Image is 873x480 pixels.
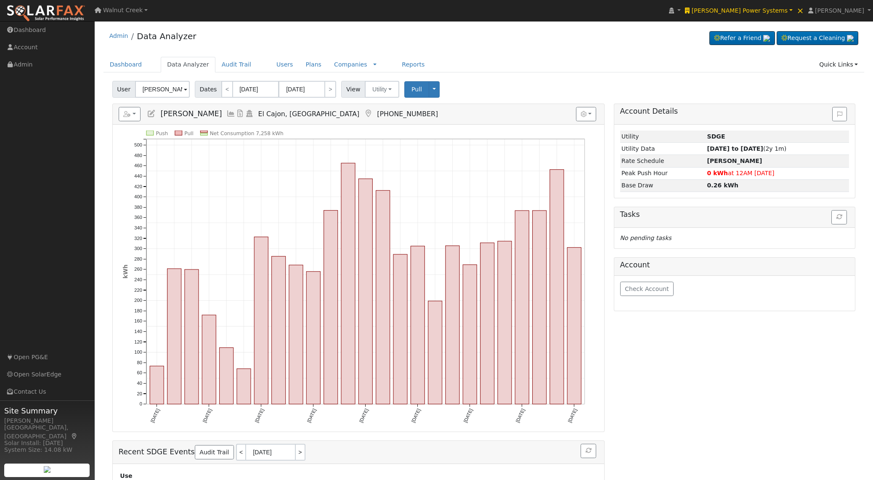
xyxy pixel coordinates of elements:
[134,308,142,313] text: 180
[306,272,320,404] rect: onclick=""
[134,225,142,230] text: 340
[137,371,142,376] text: 60
[831,210,847,224] button: Refresh
[184,131,194,136] text: Pull
[109,32,128,39] a: Admin
[707,170,728,176] strong: 0 kWh
[135,81,190,98] input: Select a User
[254,408,265,424] text: [DATE]
[134,277,142,282] text: 240
[150,366,164,404] rect: onclick=""
[149,408,160,424] text: [DATE]
[620,235,671,241] i: No pending tasks
[533,211,547,404] rect: onclick=""
[568,248,581,404] rect: onclick=""
[480,243,494,404] rect: onclick=""
[446,246,459,404] rect: onclick=""
[134,298,142,303] text: 200
[620,131,706,143] td: Utility
[625,285,669,292] span: Check Account
[365,81,399,98] button: Utility
[515,211,529,404] rect: onclick=""
[620,282,674,296] button: Check Account
[137,360,142,365] text: 80
[463,265,477,404] rect: onclick=""
[300,57,328,72] a: Plans
[306,408,317,424] text: [DATE]
[411,408,422,424] text: [DATE]
[134,350,142,355] text: 100
[763,35,770,42] img: retrieve
[709,31,775,45] a: Refer a Friend
[324,211,338,404] rect: onclick=""
[137,391,142,396] text: 20
[134,215,142,220] text: 360
[119,444,599,461] h5: Recent SDGE Events
[226,109,236,118] a: Multi-Series Graph
[707,145,787,152] span: (2y 1m)
[134,288,142,293] text: 220
[103,57,149,72] a: Dashboard
[296,444,305,461] a: >
[411,86,422,93] span: Pull
[581,444,596,458] button: Refresh
[707,145,763,152] strong: [DATE] to [DATE]
[134,256,142,261] text: 280
[797,5,804,16] span: ×
[620,107,849,116] h5: Account Details
[428,301,442,404] rect: onclick=""
[221,81,233,98] a: <
[707,182,739,189] strong: 0.26 kWh
[44,466,50,473] img: retrieve
[620,155,706,167] td: Rate Schedule
[237,369,251,404] rect: onclick=""
[258,110,360,118] span: El Cajon, [GEOGRAPHIC_DATA]
[254,237,268,404] rect: onclick=""
[245,109,254,118] a: Login As (last 08/21/2025 10:17:49 AM)
[411,246,425,404] rect: onclick=""
[215,57,257,72] a: Audit Trail
[550,170,564,404] rect: onclick=""
[847,35,854,42] img: retrieve
[270,57,300,72] a: Users
[161,57,215,72] a: Data Analyzer
[4,405,90,416] span: Site Summary
[134,163,142,168] text: 460
[134,205,142,210] text: 380
[364,109,373,118] a: Map
[147,109,156,118] a: Edit User (35863)
[4,423,90,441] div: [GEOGRAPHIC_DATA], [GEOGRAPHIC_DATA]
[134,319,142,324] text: 160
[4,439,90,448] div: Solar Install: [DATE]
[707,133,725,140] strong: ID: 8515, authorized: 08/21/25
[156,131,168,136] text: Push
[236,109,245,118] a: Bills
[377,110,438,118] span: [PHONE_NUMBER]
[620,167,706,179] td: Peak Push Hour
[404,81,429,98] button: Pull
[358,179,372,404] rect: onclick=""
[134,339,142,344] text: 120
[815,7,864,14] span: [PERSON_NAME]
[463,408,474,424] text: [DATE]
[334,61,367,68] a: Companies
[202,315,216,405] rect: onclick=""
[4,416,90,425] div: [PERSON_NAME]
[134,153,142,158] text: 480
[706,167,849,179] td: at 12AM [DATE]
[134,329,142,334] text: 140
[620,143,706,155] td: Utility Data
[134,236,142,241] text: 320
[137,31,196,41] a: Data Analyzer
[139,402,142,407] text: 0
[341,163,355,405] rect: onclick=""
[167,269,181,404] rect: onclick=""
[195,81,222,98] span: Dates
[289,265,303,404] rect: onclick=""
[160,109,222,118] span: [PERSON_NAME]
[376,191,390,405] rect: onclick=""
[134,184,142,189] text: 420
[707,157,762,164] strong: [PERSON_NAME]
[134,142,142,147] text: 500
[134,267,142,272] text: 260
